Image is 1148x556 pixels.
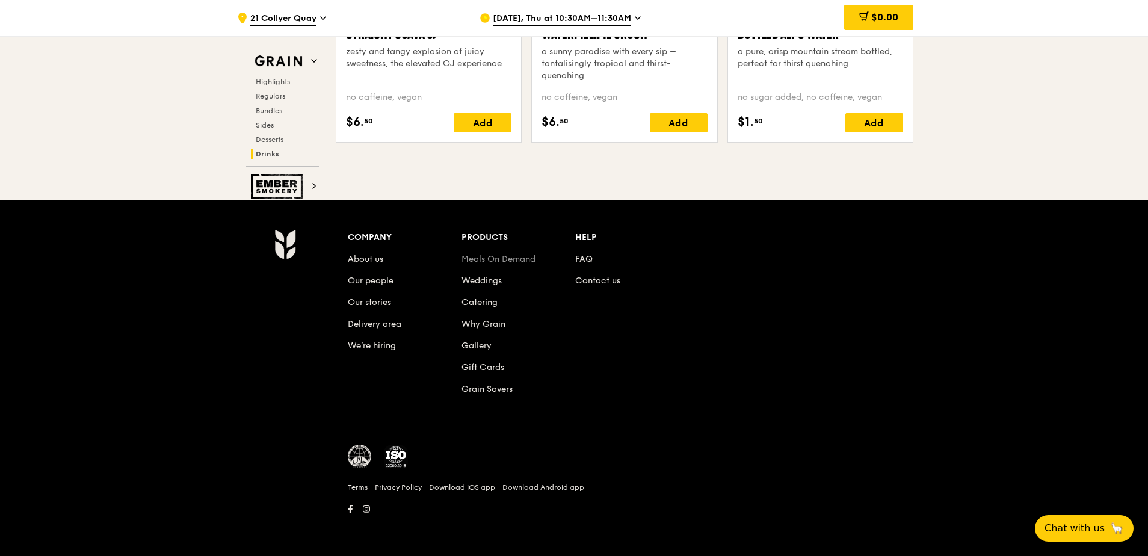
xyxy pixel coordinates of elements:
div: a pure, crisp mountain stream bottled, perfect for thirst quenching [738,46,903,70]
span: Regulars [256,92,285,100]
span: $6. [542,113,560,131]
a: Download iOS app [429,483,495,492]
span: Drinks [256,150,279,158]
div: Add [650,113,708,132]
img: Grain [274,229,295,259]
span: Sides [256,121,274,129]
a: Gift Cards [461,362,504,372]
div: no caffeine, vegan [542,91,707,103]
a: Contact us [575,276,620,286]
div: Add [845,113,903,132]
a: Why Grain [461,319,505,329]
span: 🦙 [1109,521,1124,536]
h6: Revision [227,517,921,527]
span: 50 [560,116,569,126]
div: no sugar added, no caffeine, vegan [738,91,903,103]
span: 50 [364,116,373,126]
div: Help [575,229,689,246]
a: Grain Savers [461,384,513,394]
span: Chat with us [1045,521,1105,536]
a: Catering [461,297,498,307]
div: Company [348,229,461,246]
img: Ember Smokery web logo [251,174,306,199]
a: FAQ [575,254,593,264]
a: Gallery [461,341,492,351]
a: Privacy Policy [375,483,422,492]
span: 21 Collyer Quay [250,13,316,26]
img: ISO Certified [384,445,408,469]
span: Desserts [256,135,283,144]
a: Meals On Demand [461,254,535,264]
button: Chat with us🦙 [1035,515,1134,542]
a: Delivery area [348,319,401,329]
span: $6. [346,113,364,131]
span: 50 [754,116,763,126]
div: a sunny paradise with every sip – tantalisingly tropical and thirst-quenching [542,46,707,82]
span: Bundles [256,107,282,115]
img: MUIS Halal Certified [348,445,372,469]
span: [DATE], Thu at 10:30AM–11:30AM [493,13,631,26]
div: no caffeine, vegan [346,91,511,103]
a: We’re hiring [348,341,396,351]
span: Highlights [256,78,290,86]
span: $0.00 [871,11,898,23]
a: About us [348,254,383,264]
a: Our people [348,276,393,286]
div: Products [461,229,575,246]
a: Our stories [348,297,391,307]
a: Download Android app [502,483,584,492]
img: Grain web logo [251,51,306,72]
a: Weddings [461,276,502,286]
div: zesty and tangy explosion of juicy sweetness, the elevated OJ experience [346,46,511,70]
span: $1. [738,113,754,131]
div: Add [454,113,511,132]
a: Terms [348,483,368,492]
